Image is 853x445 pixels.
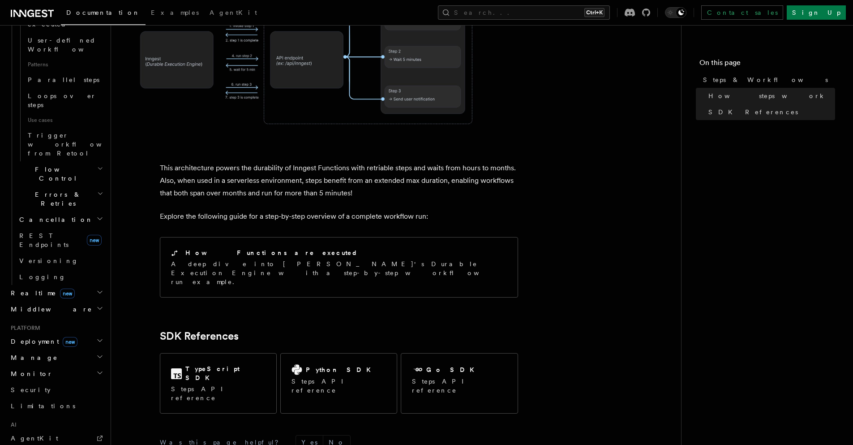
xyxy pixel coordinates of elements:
[412,377,506,395] p: Steps API reference
[28,37,108,53] span: User-defined Workflows
[66,9,140,16] span: Documentation
[24,32,105,57] a: User-defined Workflows
[16,269,105,285] a: Logging
[7,285,105,301] button: Realtimenew
[185,248,358,257] h2: How Functions are executed
[19,257,78,264] span: Versioning
[24,57,105,72] span: Patterns
[16,212,105,228] button: Cancellation
[291,377,386,395] p: Steps API reference
[16,161,105,186] button: Flow Control
[160,330,239,342] a: SDK References
[7,366,105,382] button: Monitor
[7,333,105,350] button: Deploymentnew
[7,350,105,366] button: Manage
[87,235,102,246] span: new
[7,324,40,332] span: Platform
[16,190,97,208] span: Errors & Retries
[701,5,783,20] a: Contact sales
[401,353,518,414] a: Go SDKSteps API reference
[24,127,105,161] a: Trigger workflows from Retool
[16,165,97,183] span: Flow Control
[699,72,835,88] a: Steps & Workflows
[7,382,105,398] a: Security
[280,353,397,414] a: Python SDKSteps API reference
[7,398,105,414] a: Limitations
[584,8,604,17] kbd: Ctrl+K
[24,88,105,113] a: Loops over steps
[61,3,146,25] a: Documentation
[699,57,835,72] h4: On this page
[703,75,828,84] span: Steps & Workflows
[28,76,99,83] span: Parallel steps
[160,162,518,199] p: This architecture powers the durability of Inngest Functions with retriable steps and waits from ...
[11,402,75,410] span: Limitations
[787,5,846,20] a: Sign Up
[16,215,93,224] span: Cancellation
[151,9,199,16] span: Examples
[160,210,518,223] p: Explore the following guide for a step-by-step overview of a complete workflow run:
[7,301,105,317] button: Middleware
[708,91,826,100] span: How steps work
[426,365,480,374] h2: Go SDK
[438,5,610,20] button: Search...Ctrl+K
[19,273,66,281] span: Logging
[60,289,75,298] span: new
[19,232,69,248] span: REST Endpoints
[7,305,92,314] span: Middleware
[708,108,798,117] span: SDK References
[16,253,105,269] a: Versioning
[28,132,126,157] span: Trigger workflows from Retool
[160,353,277,414] a: TypeScript SDKSteps API reference
[11,386,51,393] span: Security
[11,435,58,442] span: AgentKit
[7,369,53,378] span: Monitor
[7,289,75,298] span: Realtime
[665,7,686,18] button: Toggle dark mode
[146,3,204,24] a: Examples
[171,259,507,286] p: A deep dive into [PERSON_NAME]'s Durable Execution Engine with a step-by-step workflow run example.
[28,92,96,108] span: Loops over steps
[24,113,105,127] span: Use cases
[185,364,266,382] h2: TypeScript SDK
[7,421,17,428] span: AI
[16,228,105,253] a: REST Endpointsnew
[306,365,376,374] h2: Python SDK
[204,3,262,24] a: AgentKit
[7,337,77,346] span: Deployment
[16,186,105,212] button: Errors & Retries
[705,104,835,120] a: SDK References
[160,237,518,298] a: How Functions are executedA deep dive into [PERSON_NAME]'s Durable Execution Engine with a step-b...
[7,353,58,362] span: Manage
[705,88,835,104] a: How steps work
[171,385,266,402] p: Steps API reference
[210,9,257,16] span: AgentKit
[63,337,77,347] span: new
[24,72,105,88] a: Parallel steps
